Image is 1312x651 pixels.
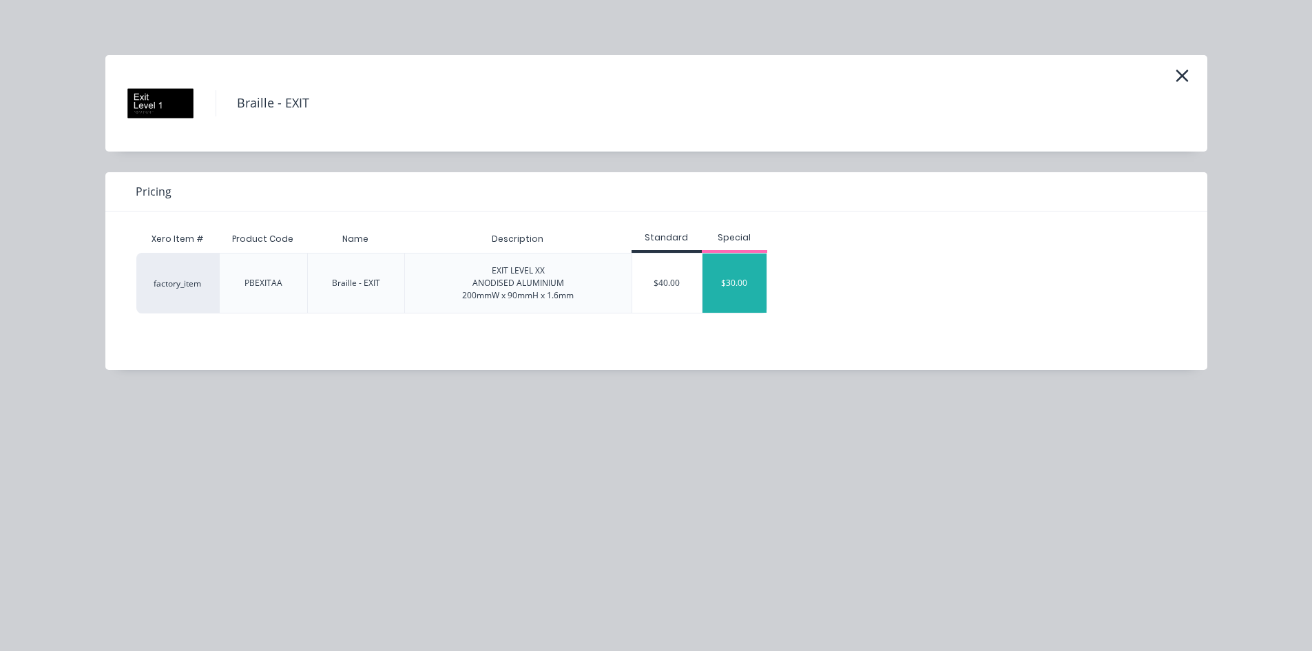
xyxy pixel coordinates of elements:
[126,69,195,138] img: Braille - EXIT
[216,90,330,116] h4: Braille - EXIT
[702,254,767,313] div: $30.00
[136,183,171,200] span: Pricing
[632,231,702,244] div: Standard
[632,254,702,313] div: $40.00
[136,253,219,313] div: factory_item
[702,231,768,244] div: Special
[221,222,304,256] div: Product Code
[244,277,282,289] div: PBEXITAA
[481,222,554,256] div: Description
[462,265,574,302] div: EXIT LEVEL XX ANODISED ALUMINIUM 200mmW x 90mmH x 1.6mm
[332,277,380,289] div: Braille - EXIT
[136,225,219,253] div: Xero Item #
[331,222,379,256] div: Name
